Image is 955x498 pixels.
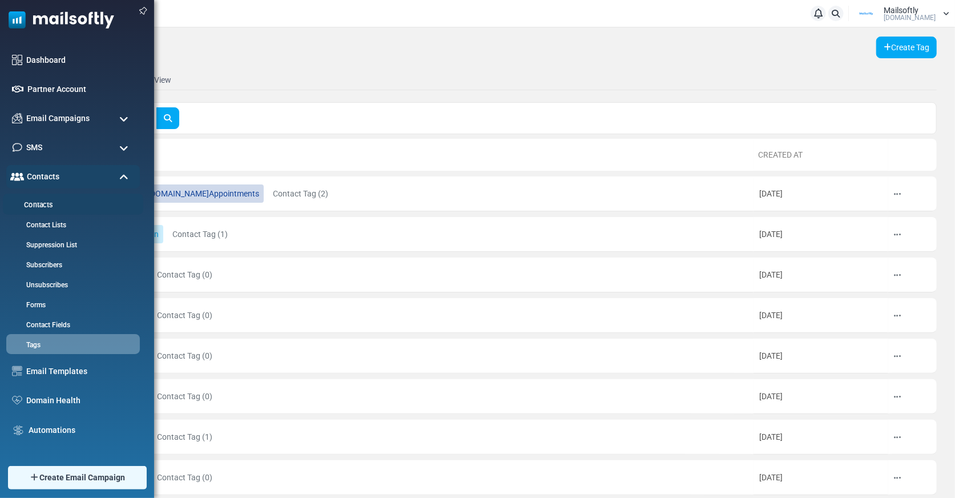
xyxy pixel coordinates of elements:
[12,396,22,405] img: domain-health-icon.svg
[12,55,22,65] img: dashboard-icon.svg
[884,6,918,14] span: Mailsoftly
[26,142,42,154] span: SMS
[29,424,134,436] a: Automations
[753,420,888,455] td: [DATE]
[157,344,212,367] span: Contact Tag (0)
[27,171,59,183] span: Contacts
[3,200,140,211] a: Contacts
[753,379,888,414] td: [DATE]
[27,83,134,95] a: Partner Account
[12,424,25,437] img: workflow.svg
[157,304,212,327] span: Contact Tag (0)
[6,300,137,310] a: Forms
[273,182,328,205] span: Contact Tag (2)
[26,113,90,124] span: Email Campaigns
[26,366,134,377] a: Email Templates
[6,340,137,350] a: Tags
[753,460,888,495] td: [DATE]
[157,466,212,489] span: Contact Tag (0)
[753,176,888,211] td: [DATE]
[884,14,936,21] span: [DOMAIN_NAME]
[12,113,22,123] img: campaigns-icon.png
[26,54,134,66] a: Dashboard
[753,258,888,292] td: [DATE]
[78,184,264,203] a: [EMAIL_ADDRESS][DOMAIN_NAME]Appointments
[876,37,937,58] a: Create Tag
[172,223,228,246] span: Contact Tag (1)
[6,260,137,270] a: Subscribers
[157,385,212,408] span: Contact Tag (0)
[6,220,137,230] a: Contact Lists
[753,339,888,373] td: [DATE]
[157,263,212,286] span: Contact Tag (0)
[6,240,137,250] a: Suppression List
[6,280,137,290] a: Unsubscribes
[758,150,803,159] a: Created At
[852,5,949,22] a: User Logo Mailsoftly [DOMAIN_NAME]
[39,472,125,484] span: Create Email Campaign
[26,395,134,407] a: Domain Health
[852,5,881,22] img: User Logo
[753,298,888,333] td: [DATE]
[12,142,22,152] img: sms-icon.png
[753,217,888,252] td: [DATE]
[157,425,212,448] span: Contact Tag (1)
[10,172,24,180] img: contacts-icon-active.svg
[12,366,22,376] img: email-templates-icon.svg
[6,320,137,330] a: Contact Fields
